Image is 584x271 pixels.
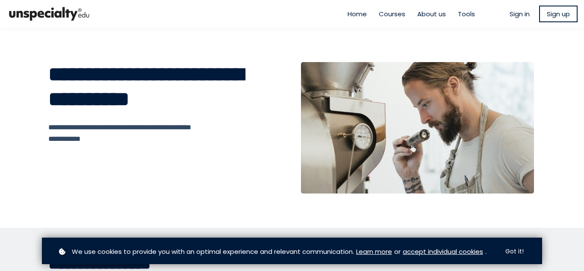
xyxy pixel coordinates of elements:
a: Courses [379,9,405,19]
a: Learn more [356,247,392,256]
span: Sign up [547,9,570,19]
a: About us [417,9,446,19]
a: Sign in [510,9,530,19]
p: or . [57,247,493,256]
a: Home [348,9,367,19]
img: bc390a18feecddb333977e298b3a00a1.png [6,3,92,24]
a: Tools [458,9,475,19]
span: We use cookies to provide you with an optimal experience and relevant communication. [72,247,354,256]
a: Sign up [539,6,578,22]
button: Got it! [498,243,531,260]
a: accept individual cookies [403,247,483,256]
